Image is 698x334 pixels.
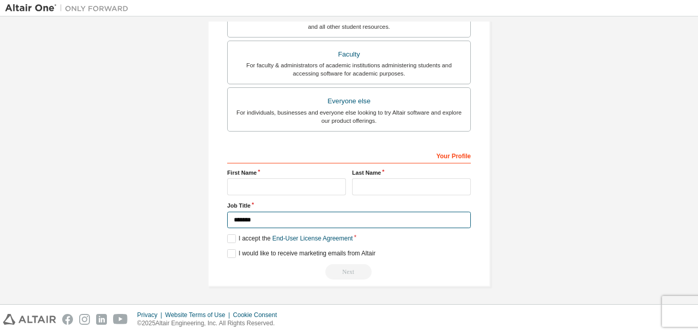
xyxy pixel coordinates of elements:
[227,234,353,243] label: I accept the
[79,314,90,325] img: instagram.svg
[5,3,134,13] img: Altair One
[3,314,56,325] img: altair_logo.svg
[137,319,283,328] p: © 2025 Altair Engineering, Inc. All Rights Reserved.
[234,14,464,31] div: For currently enrolled students looking to access the free Altair Student Edition bundle and all ...
[96,314,107,325] img: linkedin.svg
[227,201,471,210] label: Job Title
[233,311,283,319] div: Cookie Consent
[352,169,471,177] label: Last Name
[234,108,464,125] div: For individuals, businesses and everyone else looking to try Altair software and explore our prod...
[113,314,128,325] img: youtube.svg
[272,235,353,242] a: End-User License Agreement
[137,311,165,319] div: Privacy
[227,169,346,177] label: First Name
[227,249,375,258] label: I would like to receive marketing emails from Altair
[62,314,73,325] img: facebook.svg
[227,264,471,280] div: Read and acccept EULA to continue
[234,61,464,78] div: For faculty & administrators of academic institutions administering students and accessing softwa...
[227,147,471,163] div: Your Profile
[234,47,464,62] div: Faculty
[234,94,464,108] div: Everyone else
[165,311,233,319] div: Website Terms of Use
